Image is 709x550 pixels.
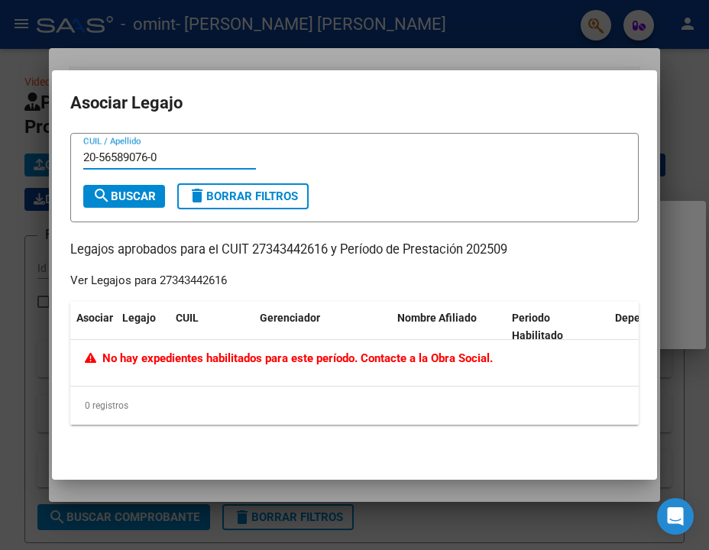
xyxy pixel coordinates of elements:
[260,312,320,324] span: Gerenciador
[92,189,156,203] span: Buscar
[83,185,165,208] button: Buscar
[512,312,563,341] span: Periodo Habilitado
[70,302,116,352] datatable-header-cell: Asociar
[391,302,506,352] datatable-header-cell: Nombre Afiliado
[70,272,227,290] div: Ver Legajos para 27343442616
[170,302,254,352] datatable-header-cell: CUIL
[254,302,391,352] datatable-header-cell: Gerenciador
[85,351,493,365] span: No hay expedientes habilitados para este período. Contacte a la Obra Social.
[116,302,170,352] datatable-header-cell: Legajo
[615,312,679,324] span: Dependencia
[70,241,639,260] p: Legajos aprobados para el CUIT 27343442616 y Período de Prestación 202509
[76,312,113,324] span: Asociar
[92,186,111,205] mat-icon: search
[397,312,477,324] span: Nombre Afiliado
[177,183,309,209] button: Borrar Filtros
[657,498,694,535] div: Open Intercom Messenger
[176,312,199,324] span: CUIL
[188,189,298,203] span: Borrar Filtros
[70,89,639,118] h2: Asociar Legajo
[122,312,156,324] span: Legajo
[70,387,639,425] div: 0 registros
[506,302,609,352] datatable-header-cell: Periodo Habilitado
[188,186,206,205] mat-icon: delete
